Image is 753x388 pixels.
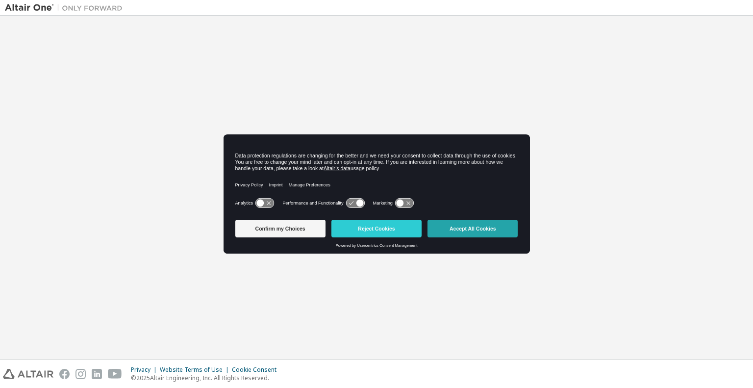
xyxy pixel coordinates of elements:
img: youtube.svg [108,369,122,379]
img: linkedin.svg [92,369,102,379]
div: Cookie Consent [232,366,282,374]
div: Website Terms of Use [160,366,232,374]
img: instagram.svg [75,369,86,379]
img: facebook.svg [59,369,70,379]
img: Altair One [5,3,127,13]
p: © 2025 Altair Engineering, Inc. All Rights Reserved. [131,374,282,382]
img: altair_logo.svg [3,369,53,379]
div: Privacy [131,366,160,374]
